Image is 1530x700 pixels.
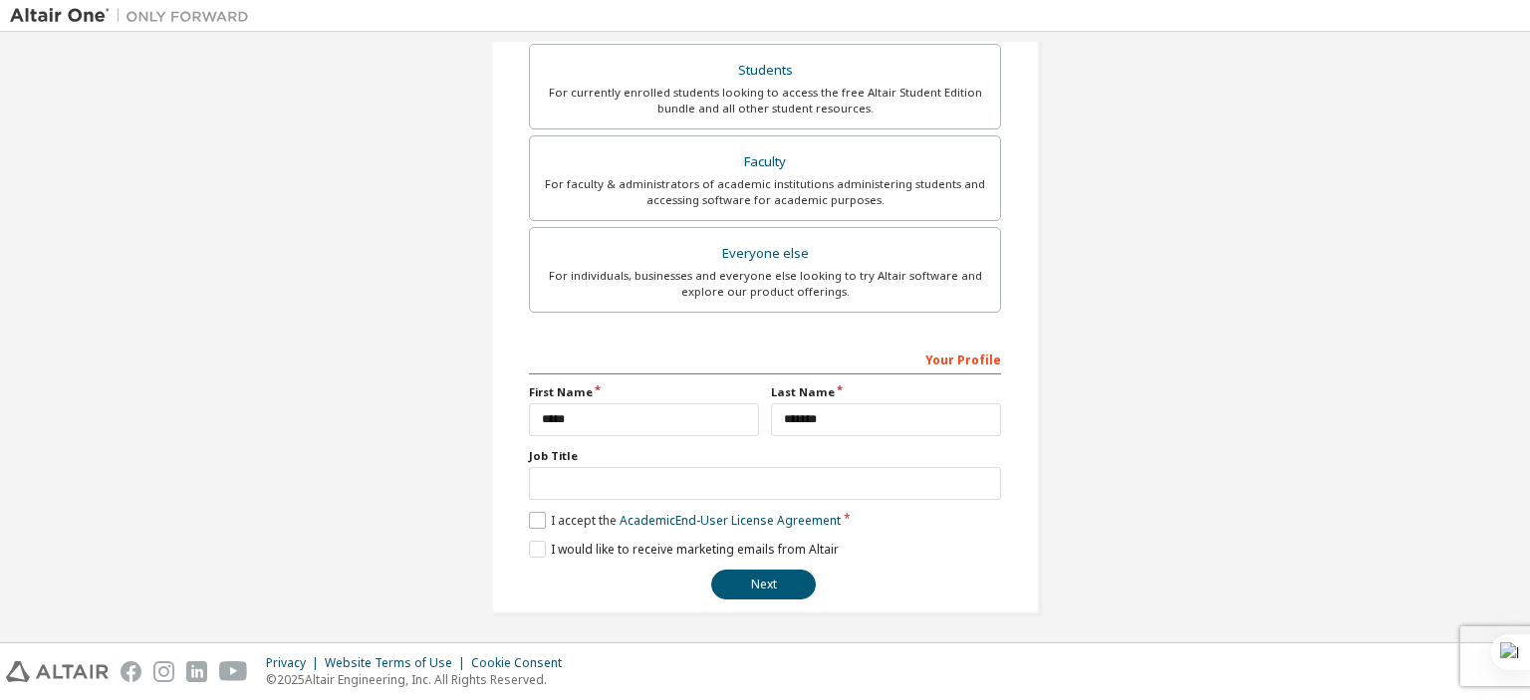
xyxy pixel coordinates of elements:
label: I accept the [529,512,841,529]
label: First Name [529,384,759,400]
div: Privacy [266,655,325,671]
div: Faculty [542,148,988,176]
img: Altair One [10,6,259,26]
img: facebook.svg [121,661,141,682]
div: Students [542,57,988,85]
div: For currently enrolled students looking to access the free Altair Student Edition bundle and all ... [542,85,988,117]
label: Job Title [529,448,1001,464]
img: altair_logo.svg [6,661,109,682]
a: Academic End-User License Agreement [620,512,841,529]
img: youtube.svg [219,661,248,682]
div: Your Profile [529,343,1001,374]
img: linkedin.svg [186,661,207,682]
label: I would like to receive marketing emails from Altair [529,541,839,558]
div: Cookie Consent [471,655,574,671]
label: Last Name [771,384,1001,400]
img: instagram.svg [153,661,174,682]
div: Everyone else [542,240,988,268]
div: For individuals, businesses and everyone else looking to try Altair software and explore our prod... [542,268,988,300]
p: © 2025 Altair Engineering, Inc. All Rights Reserved. [266,671,574,688]
button: Next [711,570,816,599]
div: Website Terms of Use [325,655,471,671]
div: For faculty & administrators of academic institutions administering students and accessing softwa... [542,176,988,208]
